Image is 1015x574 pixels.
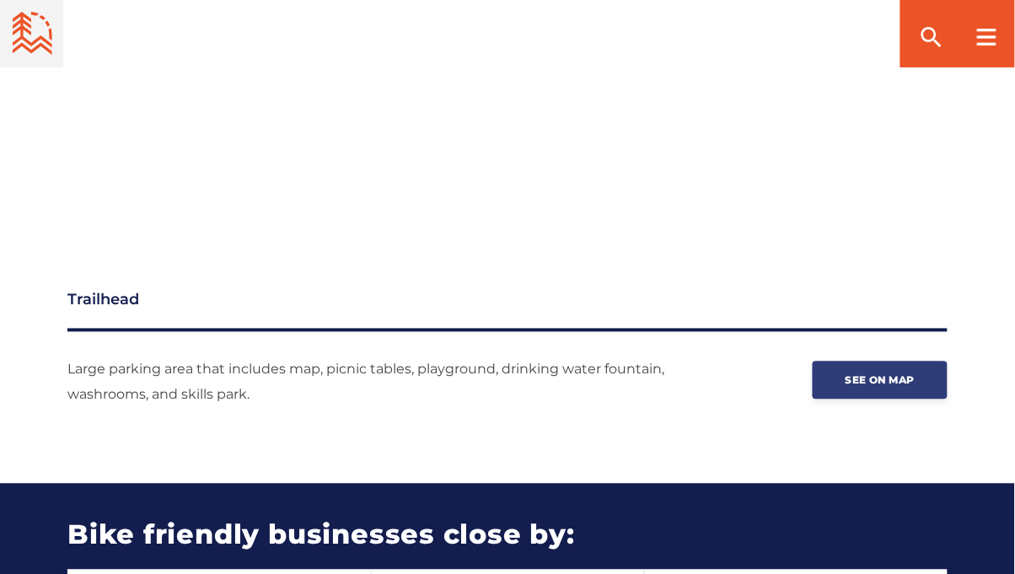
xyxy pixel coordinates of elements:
span: See on map [846,374,915,387]
p: Large parking area that includes map, picnic tables, playground, drinking water fountain, washroo... [67,357,703,408]
h3: Trailhead [67,288,948,332]
ion-icon: search [918,24,945,51]
a: See on map [813,362,948,400]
